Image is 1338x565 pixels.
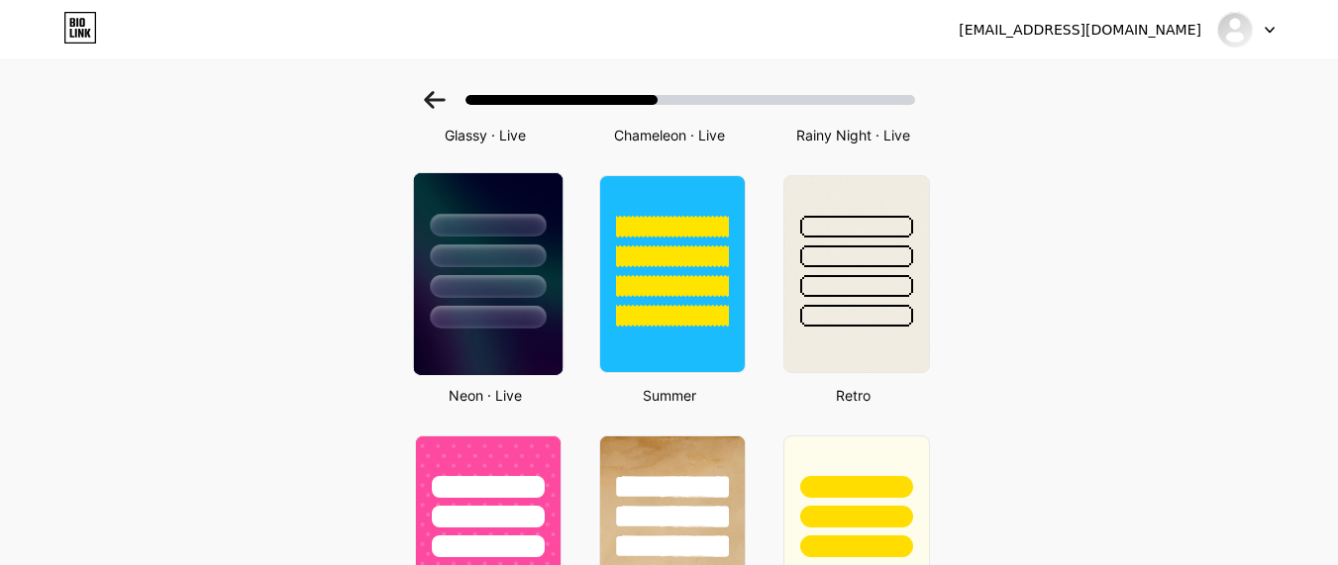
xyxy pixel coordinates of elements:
[777,125,930,145] div: Rainy Night · Live
[593,385,746,406] div: Summer
[959,20,1201,41] div: [EMAIL_ADDRESS][DOMAIN_NAME]
[409,125,562,145] div: Glassy · Live
[593,125,746,145] div: Chameleon · Live
[777,385,930,406] div: Retro
[413,173,562,375] img: neon.jpg
[409,385,562,406] div: Neon · Live
[1216,11,1254,48] img: Limo Flow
